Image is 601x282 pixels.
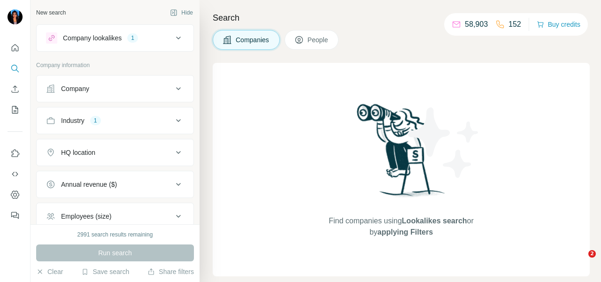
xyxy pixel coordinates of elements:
[61,148,95,157] div: HQ location
[402,217,467,225] span: Lookalikes search
[236,35,270,45] span: Companies
[378,228,433,236] span: applying Filters
[465,19,488,30] p: 58,903
[8,101,23,118] button: My lists
[63,33,122,43] div: Company lookalikes
[353,101,450,206] img: Surfe Illustration - Woman searching with binoculars
[37,205,193,228] button: Employees (size)
[81,267,129,276] button: Save search
[61,212,111,221] div: Employees (size)
[509,19,521,30] p: 152
[163,6,200,20] button: Hide
[8,166,23,183] button: Use Surfe API
[37,173,193,196] button: Annual revenue ($)
[36,8,66,17] div: New search
[61,84,89,93] div: Company
[8,145,23,162] button: Use Surfe on LinkedIn
[90,116,101,125] div: 1
[127,34,138,42] div: 1
[37,141,193,164] button: HQ location
[569,250,592,273] iframe: Intercom live chat
[8,81,23,98] button: Enrich CSV
[8,39,23,56] button: Quick start
[61,180,117,189] div: Annual revenue ($)
[147,267,194,276] button: Share filters
[401,100,486,185] img: Surfe Illustration - Stars
[61,116,85,125] div: Industry
[8,60,23,77] button: Search
[8,186,23,203] button: Dashboard
[37,27,193,49] button: Company lookalikes1
[37,109,193,132] button: Industry1
[308,35,329,45] span: People
[8,207,23,224] button: Feedback
[588,250,596,258] span: 2
[37,77,193,100] button: Company
[77,230,153,239] div: 2991 search results remaining
[36,267,63,276] button: Clear
[326,215,476,238] span: Find companies using or by
[537,18,580,31] button: Buy credits
[8,9,23,24] img: Avatar
[213,11,590,24] h4: Search
[36,61,194,69] p: Company information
